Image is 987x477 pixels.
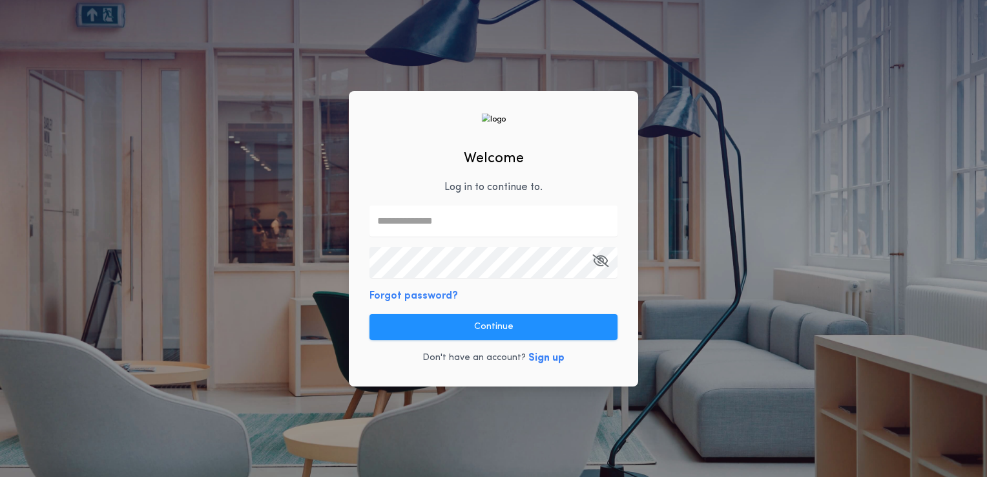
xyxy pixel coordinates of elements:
[369,288,458,304] button: Forgot password?
[481,113,506,125] img: logo
[528,350,565,366] button: Sign up
[369,314,618,340] button: Continue
[422,352,526,365] p: Don't have an account?
[464,148,524,169] h2: Welcome
[444,180,543,195] p: Log in to continue to .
